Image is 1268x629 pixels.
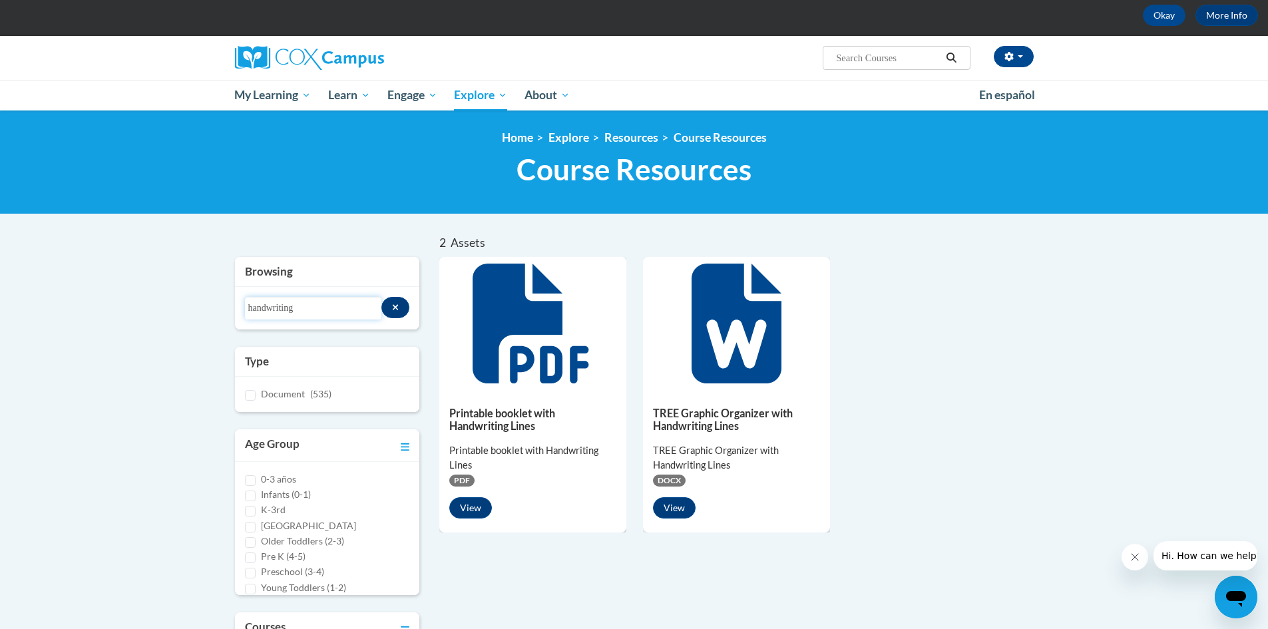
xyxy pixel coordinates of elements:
[653,407,820,433] h5: TREE Graphic Organizer with Handwriting Lines
[653,475,686,487] span: DOCX
[548,130,589,144] a: Explore
[1143,5,1185,26] button: Okay
[516,80,578,110] a: About
[245,264,410,280] h3: Browsing
[387,87,437,103] span: Engage
[401,436,409,455] a: Toggle collapse
[234,87,311,103] span: My Learning
[439,236,446,250] span: 2
[261,549,306,564] label: Pre K (4-5)
[979,88,1035,102] span: En español
[517,152,751,187] span: Course Resources
[261,388,305,399] span: Document
[451,236,485,250] span: Assets
[319,80,379,110] a: Learn
[8,9,108,20] span: Hi. How can we help?
[604,130,658,144] a: Resources
[235,46,488,70] a: Cox Campus
[449,443,616,473] div: Printable booklet with Handwriting Lines
[502,130,533,144] a: Home
[525,87,570,103] span: About
[653,443,820,473] div: TREE Graphic Organizer with Handwriting Lines
[245,297,381,319] input: Search resources
[1215,576,1257,618] iframe: Button to launch messaging window
[226,80,320,110] a: My Learning
[245,353,410,369] h3: Type
[449,407,616,433] h5: Printable booklet with Handwriting Lines
[261,519,356,533] label: [GEOGRAPHIC_DATA]
[261,472,296,487] label: 0-3 años
[261,580,346,595] label: Young Toddlers (1-2)
[994,46,1034,67] button: Account Settings
[970,81,1044,109] a: En español
[1154,541,1257,570] iframe: Message from company
[1195,5,1258,26] a: More Info
[328,87,370,103] span: Learn
[261,564,324,579] label: Preschool (3-4)
[235,46,384,70] img: Cox Campus
[261,503,286,517] label: K-3rd
[1122,544,1148,570] iframe: Close message
[449,497,492,519] button: View
[215,80,1054,110] div: Main menu
[835,50,941,66] input: Search Courses
[941,50,961,66] button: Search
[310,388,331,399] span: (535)
[449,475,475,487] span: PDF
[674,130,767,144] a: Course Resources
[261,487,311,502] label: Infants (0-1)
[245,436,300,455] h3: Age Group
[379,80,446,110] a: Engage
[381,297,410,318] button: Search resources
[445,80,516,110] a: Explore
[454,87,507,103] span: Explore
[261,534,344,548] label: Older Toddlers (2-3)
[653,497,696,519] button: View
